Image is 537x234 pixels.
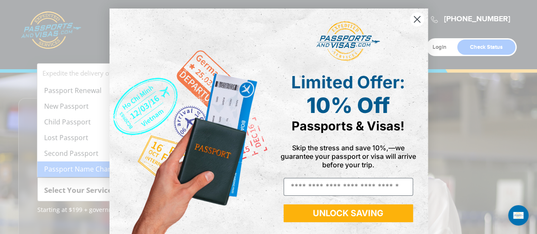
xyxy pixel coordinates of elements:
[281,144,416,169] span: Skip the stress and save 10%,—we guarantee your passport or visa will arrive before your trip.
[316,21,380,61] img: passports and visas
[306,93,390,118] span: 10% Off
[410,12,425,27] button: Close dialog
[508,205,529,226] div: Open Intercom Messenger
[291,72,405,93] span: Limited Offer:
[292,118,405,133] span: Passports & Visas!
[284,204,413,222] button: UNLOCK SAVING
